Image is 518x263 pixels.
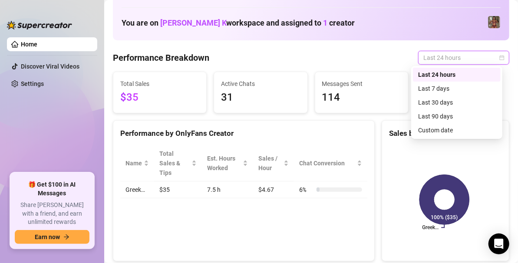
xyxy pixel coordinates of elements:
[125,158,142,168] span: Name
[122,18,355,28] h1: You are on workspace and assigned to creator
[413,123,501,137] div: Custom date
[21,63,79,70] a: Discover Viral Videos
[160,18,226,27] span: [PERSON_NAME] K
[294,145,367,181] th: Chat Conversion
[120,89,199,106] span: $35
[418,112,495,121] div: Last 90 days
[422,225,439,231] text: Greek…
[154,145,202,181] th: Total Sales & Tips
[499,55,505,60] span: calendar
[35,233,60,240] span: Earn now
[423,51,504,64] span: Last 24 hours
[15,181,89,197] span: 🎁 Get $100 in AI Messages
[323,18,327,27] span: 1
[299,185,313,194] span: 6 %
[258,154,282,173] span: Sales / Hour
[120,145,154,181] th: Name
[413,95,501,109] div: Last 30 days
[159,149,190,178] span: Total Sales & Tips
[322,89,401,106] span: 114
[154,181,202,198] td: $35
[253,181,294,198] td: $4.67
[113,52,209,64] h4: Performance Breakdown
[253,145,294,181] th: Sales / Hour
[120,181,154,198] td: Greek…
[120,128,367,139] div: Performance by OnlyFans Creator
[120,79,199,89] span: Total Sales
[21,80,44,87] a: Settings
[21,41,37,48] a: Home
[7,21,72,30] img: logo-BBDzfeDw.svg
[221,79,300,89] span: Active Chats
[488,16,500,28] img: Greek
[389,128,502,139] div: Sales by OnlyFans Creator
[15,201,89,227] span: Share [PERSON_NAME] with a friend, and earn unlimited rewards
[413,82,501,95] div: Last 7 days
[413,68,501,82] div: Last 24 hours
[207,154,241,173] div: Est. Hours Worked
[418,125,495,135] div: Custom date
[299,158,355,168] span: Chat Conversion
[221,89,300,106] span: 31
[488,233,509,254] div: Open Intercom Messenger
[418,98,495,107] div: Last 30 days
[322,79,401,89] span: Messages Sent
[202,181,253,198] td: 7.5 h
[15,230,89,244] button: Earn nowarrow-right
[418,84,495,93] div: Last 7 days
[418,70,495,79] div: Last 24 hours
[63,234,69,240] span: arrow-right
[413,109,501,123] div: Last 90 days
